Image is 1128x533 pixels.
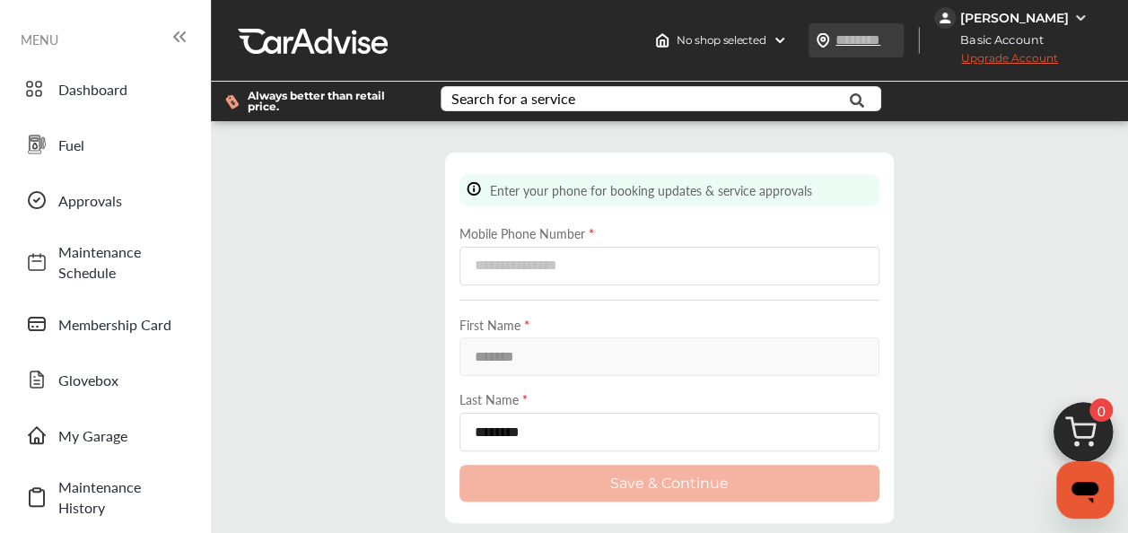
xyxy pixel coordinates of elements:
[16,121,193,168] a: Fuel
[936,31,1057,49] span: Basic Account
[16,356,193,403] a: Glovebox
[934,51,1058,74] span: Upgrade Account
[1089,398,1113,422] span: 0
[58,190,184,211] span: Approvals
[16,177,193,223] a: Approvals
[459,316,879,334] label: First Name
[16,232,193,292] a: Maintenance Schedule
[459,390,879,408] label: Last Name
[960,10,1069,26] div: [PERSON_NAME]
[459,174,879,206] div: Enter your phone for booking updates & service approvals
[816,33,830,48] img: location_vector.a44bc228.svg
[58,135,184,155] span: Fuel
[16,301,193,347] a: Membership Card
[934,7,956,29] img: jVpblrzwTbfkPYzPPzSLxeg0AAAAASUVORK5CYII=
[58,241,184,283] span: Maintenance Schedule
[1073,11,1088,25] img: WGsFRI8htEPBVLJbROoPRyZpYNWhNONpIPPETTm6eUC0GeLEiAAAAAElFTkSuQmCC
[248,91,412,112] span: Always better than retail price.
[16,66,193,112] a: Dashboard
[58,314,184,335] span: Membership Card
[21,32,58,47] span: MENU
[58,476,184,518] span: Maintenance History
[655,33,669,48] img: header-home-logo.8d720a4f.svg
[459,224,879,242] label: Mobile Phone Number
[58,425,184,446] span: My Garage
[1056,461,1114,519] iframe: Button to launch messaging window
[58,370,184,390] span: Glovebox
[58,79,184,100] span: Dashboard
[1040,394,1126,480] img: cart_icon.3d0951e8.svg
[225,94,239,109] img: dollor_label_vector.a70140d1.svg
[677,33,765,48] span: No shop selected
[773,33,787,48] img: header-down-arrow.9dd2ce7d.svg
[16,467,193,527] a: Maintenance History
[16,412,193,459] a: My Garage
[451,92,575,106] div: Search for a service
[918,27,920,54] img: header-divider.bc55588e.svg
[467,181,481,197] img: info-Icon.6181e609.svg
